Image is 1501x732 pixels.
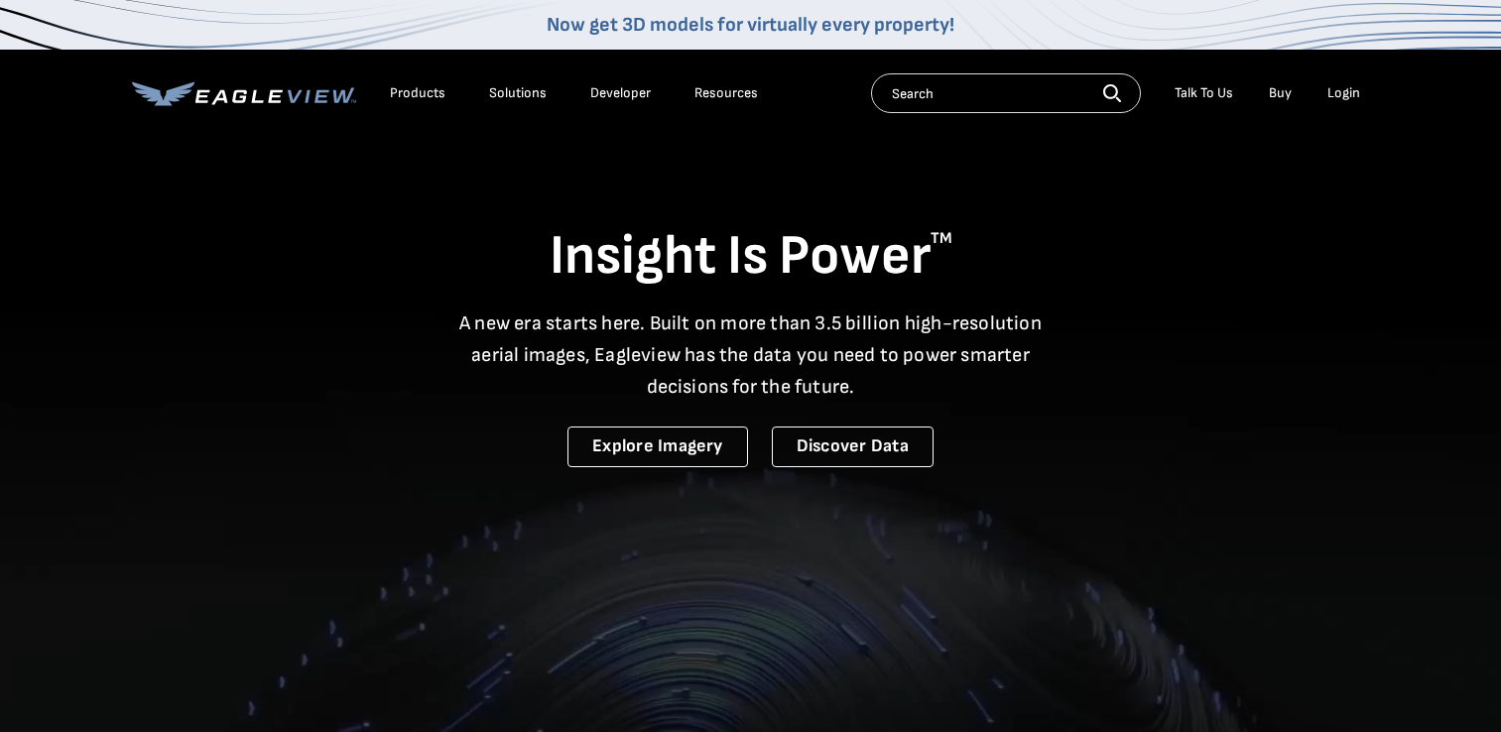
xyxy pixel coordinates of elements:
[390,84,445,102] div: Products
[871,73,1141,113] input: Search
[1175,84,1233,102] div: Talk To Us
[447,307,1055,403] p: A new era starts here. Built on more than 3.5 billion high-resolution aerial images, Eagleview ha...
[1269,84,1292,102] a: Buy
[547,13,954,37] a: Now get 3D models for virtually every property!
[931,229,952,248] sup: TM
[1327,84,1360,102] div: Login
[132,222,1370,292] h1: Insight Is Power
[590,84,651,102] a: Developer
[567,427,748,467] a: Explore Imagery
[772,427,934,467] a: Discover Data
[694,84,758,102] div: Resources
[489,84,547,102] div: Solutions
